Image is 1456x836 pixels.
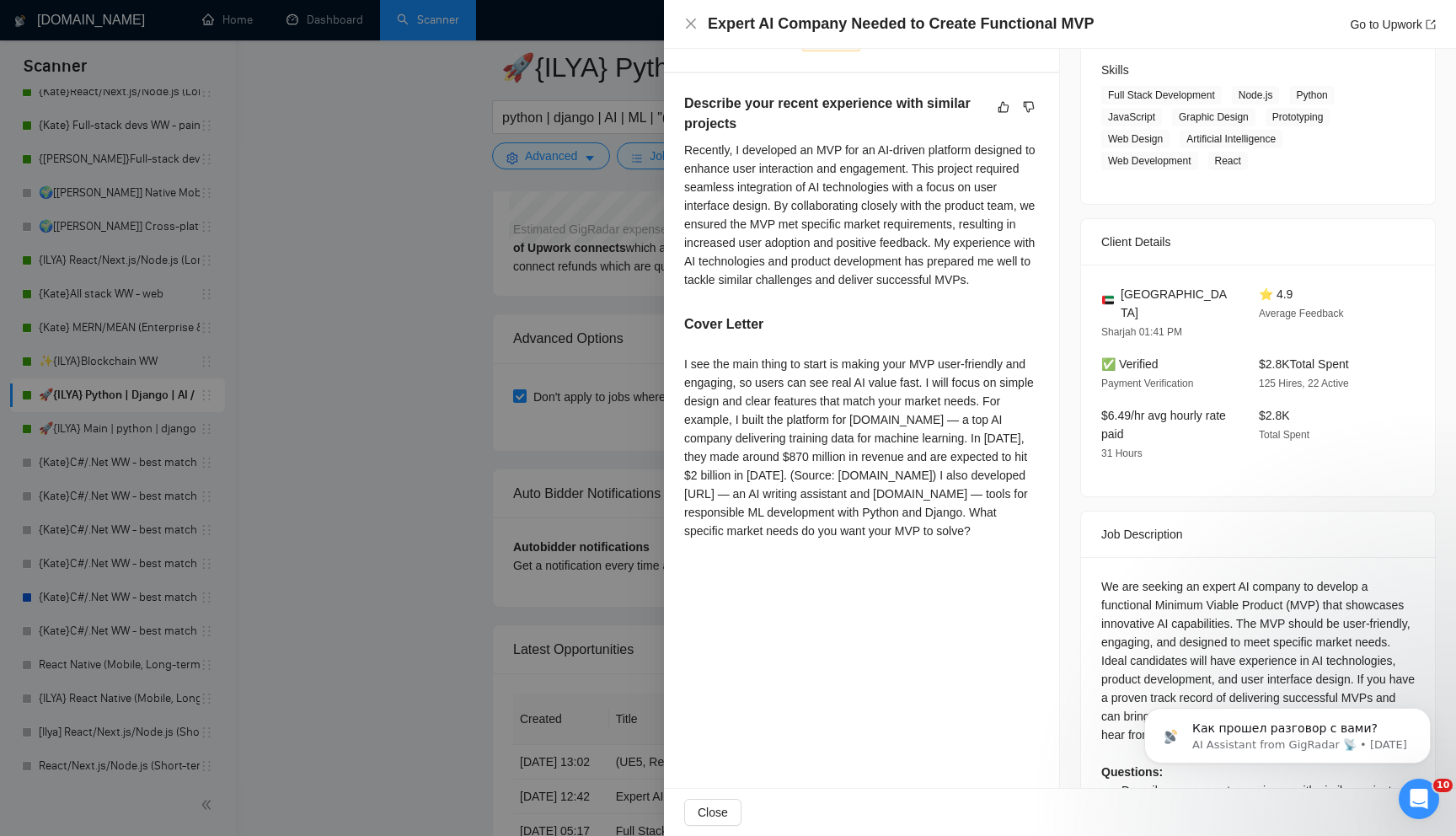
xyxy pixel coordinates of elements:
[1101,86,1222,104] span: Full Stack Development
[1019,97,1039,117] button: dislike
[684,17,698,31] button: Close
[998,100,1009,114] span: like
[1426,19,1436,29] span: export
[1399,779,1439,819] iframe: Intercom live chat
[684,355,1039,540] div: I see the main thing to start is making your MVP user-friendly and engaging, so users can see rea...
[1101,326,1182,338] span: Sharjah 01:41 PM
[1433,779,1453,792] span: 10
[1101,152,1198,170] span: Web Development
[1102,294,1114,306] img: 🇦🇪
[1101,378,1193,389] span: Payment Verification
[1259,308,1344,319] span: Average Feedback
[684,799,741,826] button: Close
[1180,130,1282,148] span: Artificial Intelligence
[1259,287,1293,301] span: ⭐ 4.9
[684,314,763,335] h5: Cover Letter
[1172,108,1255,126] span: Graphic Design
[1023,100,1035,114] span: dislike
[684,94,986,134] h5: Describe your recent experience with similar projects
[1101,357,1159,371] span: ✅ Verified
[1101,63,1129,77] span: Skills
[1119,673,1456,790] iframe: Intercom notifications message
[1259,378,1349,389] span: 125 Hires, 22 Active
[1101,409,1226,441] span: $6.49/hr avg hourly rate paid
[1350,18,1436,31] a: Go to Upworkexport
[1232,86,1280,104] span: Node.js
[1266,108,1330,126] span: Prototyping
[684,17,698,30] span: close
[1101,219,1415,265] div: Client Details
[1101,765,1163,779] strong: Questions:
[1101,512,1415,557] div: Job Description
[993,97,1014,117] button: like
[1259,409,1290,422] span: $2.8K
[1259,357,1349,371] span: $2.8K Total Spent
[698,803,728,822] span: Close
[1101,577,1415,800] div: We are seeking an expert AI company to develop a functional Minimum Viable Product (MVP) that sho...
[1259,429,1309,441] span: Total Spent
[1289,86,1334,104] span: Python
[1101,447,1143,459] span: 31 Hours
[684,141,1039,289] div: Recently, I developed an MVP for an AI-driven platform designed to enhance user interaction and e...
[1101,108,1162,126] span: JavaScript
[1121,285,1232,322] span: [GEOGRAPHIC_DATA]
[1208,152,1248,170] span: React
[708,13,1094,35] h4: Expert AI Company Needed to Create Functional MVP
[1101,130,1170,148] span: Web Design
